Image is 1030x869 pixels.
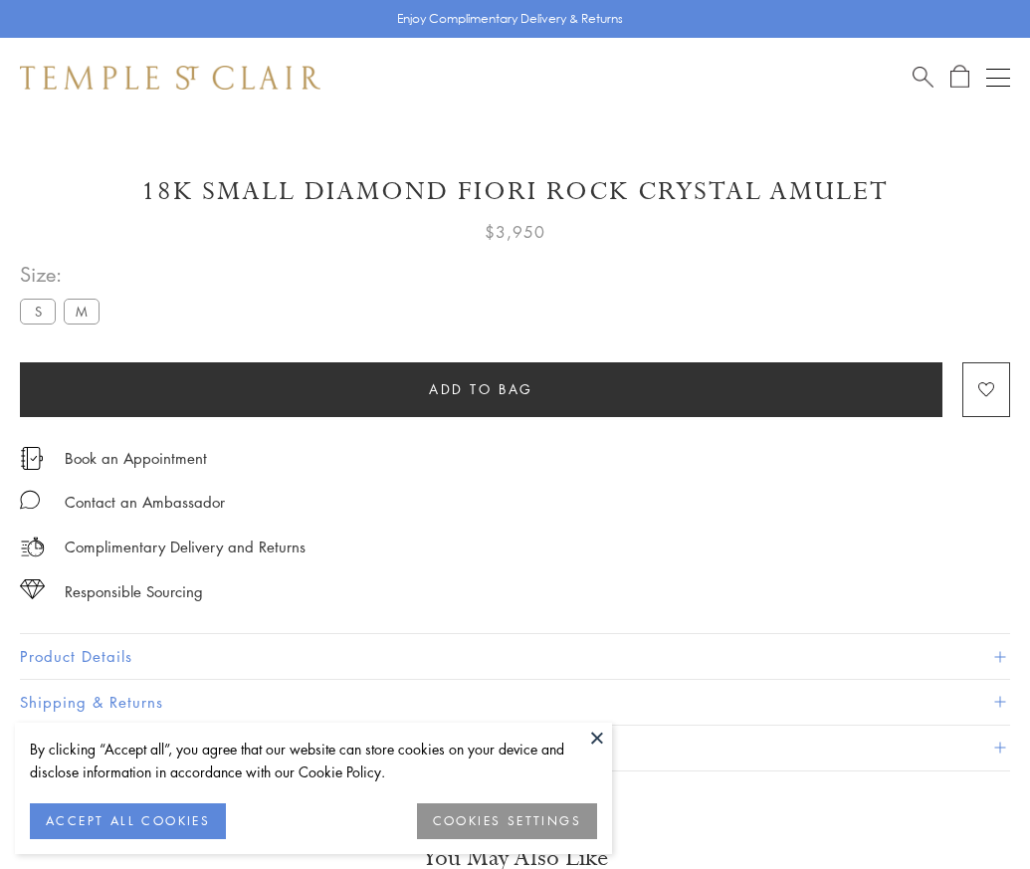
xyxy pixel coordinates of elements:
img: Temple St. Clair [20,66,320,90]
button: Add to bag [20,362,942,417]
button: Open navigation [986,66,1010,90]
img: icon_delivery.svg [20,535,45,559]
img: icon_appointment.svg [20,447,44,470]
button: Product Details [20,634,1010,679]
p: Complimentary Delivery and Returns [65,535,306,559]
label: S [20,299,56,324]
button: Shipping & Returns [20,680,1010,725]
img: MessageIcon-01_2.svg [20,490,40,510]
button: COOKIES SETTINGS [417,803,597,839]
img: icon_sourcing.svg [20,579,45,599]
span: Add to bag [429,378,533,400]
a: Open Shopping Bag [950,65,969,90]
p: Enjoy Complimentary Delivery & Returns [397,9,623,29]
h1: 18K Small Diamond Fiori Rock Crystal Amulet [20,174,1010,209]
label: M [64,299,100,324]
span: $3,950 [485,219,545,245]
span: Size: [20,258,107,291]
a: Search [913,65,933,90]
div: Contact an Ambassador [65,490,225,515]
button: ACCEPT ALL COOKIES [30,803,226,839]
div: Responsible Sourcing [65,579,203,604]
a: Book an Appointment [65,447,207,469]
div: By clicking “Accept all”, you agree that our website can store cookies on your device and disclos... [30,738,597,783]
